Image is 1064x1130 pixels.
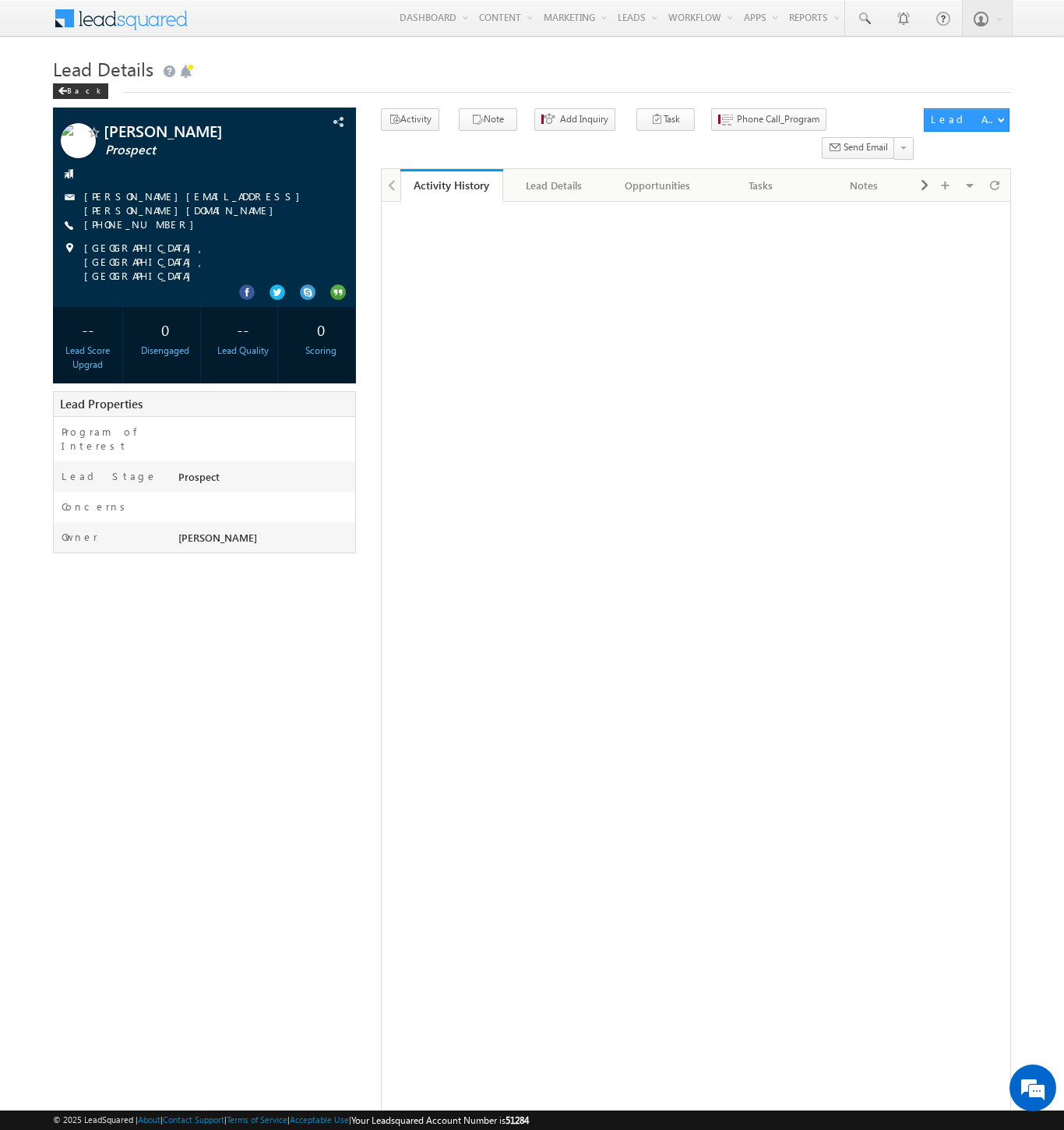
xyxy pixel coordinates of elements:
button: Add Inquiry [534,108,615,131]
div: Tasks [722,176,798,195]
span: Phone Call_Program [737,112,819,126]
div: Activity History [412,178,491,192]
span: [PHONE_NUMBER] [84,217,202,233]
span: 51284 [506,1114,529,1126]
span: Lead Details [53,56,153,81]
label: Concerns [62,500,131,514]
button: Phone Call_Program [711,108,826,131]
span: [GEOGRAPHIC_DATA], [GEOGRAPHIC_DATA], [GEOGRAPHIC_DATA] [84,241,328,283]
div: 0 [135,315,196,344]
a: [PERSON_NAME][EMAIL_ADDRESS][PERSON_NAME][DOMAIN_NAME] [84,189,308,217]
label: Lead Stage [62,469,157,483]
span: Send Email [844,140,888,154]
button: Activity [381,108,439,131]
a: Acceptable Use [290,1114,349,1125]
a: Terms of Service [227,1114,287,1125]
div: Lead Actions [931,112,997,126]
div: -- [57,315,118,344]
span: Prospect [105,143,292,158]
button: Send Email [822,137,895,160]
span: © 2025 LeadSquared | | | | | [53,1113,529,1128]
span: Add Inquiry [560,112,608,126]
div: Lead Score Upgrad [57,344,118,372]
a: Lead Details [503,169,606,202]
button: Lead Actions [924,108,1009,132]
a: Contact Support [163,1114,224,1125]
span: Lead Properties [60,396,143,411]
div: Lead Details [516,176,592,195]
div: Scoring [290,344,351,358]
button: Note [459,108,517,131]
span: [PERSON_NAME] [178,531,257,544]
div: 0 [290,315,351,344]
div: Lead Quality [213,344,274,358]
label: Owner [62,530,98,544]
div: Disengaged [135,344,196,358]
a: Opportunities [607,169,710,202]
a: Notes [812,169,915,202]
a: Back [53,83,116,96]
div: -- [213,315,274,344]
div: Notes [825,176,901,195]
span: Your Leadsquared Account Number is [351,1114,529,1126]
img: Profile photo [61,123,96,164]
span: [PERSON_NAME] [104,123,291,139]
label: Program of Interest [62,425,163,453]
a: Tasks [710,169,812,202]
div: Opportunities [619,176,696,195]
a: Activity History [400,169,503,202]
button: Task [636,108,695,131]
a: About [138,1114,160,1125]
div: Prospect [174,469,355,491]
div: Back [53,83,108,99]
